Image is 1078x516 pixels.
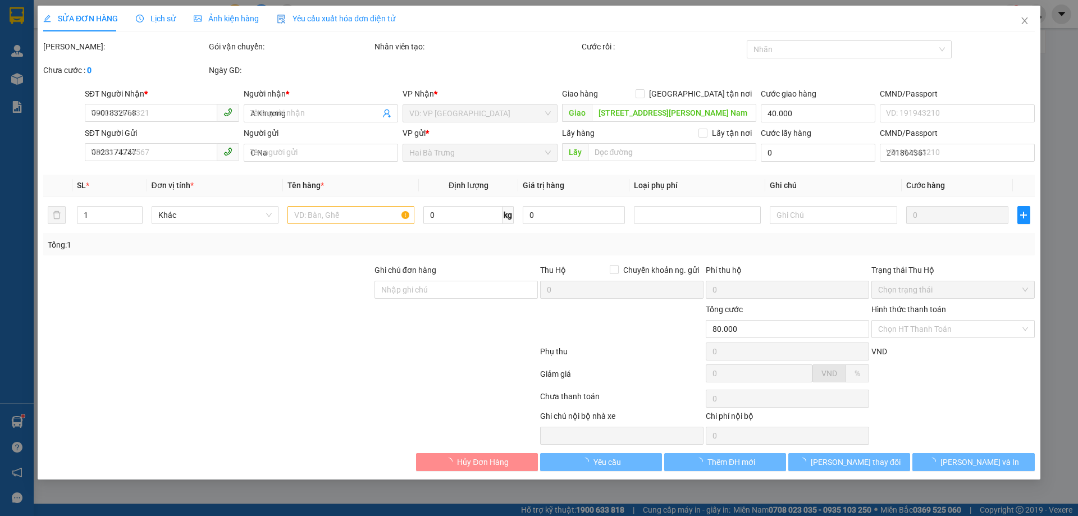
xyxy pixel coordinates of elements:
span: Giao [562,104,592,122]
span: plus [1018,211,1029,220]
button: plus [1017,206,1030,224]
span: Lấy [562,143,588,161]
span: Định lượng [449,181,488,190]
span: Chuyển khoản ng. gửi [619,264,704,276]
span: loading [695,458,707,465]
span: loading [928,458,940,465]
span: Giá trị hàng [523,181,564,190]
span: phone [223,147,232,156]
label: Ghi chú đơn hàng [374,266,436,275]
span: Đơn vị tính [152,181,194,190]
label: Cước giao hàng [761,89,816,98]
div: CMND/Passport [880,88,1034,100]
span: [PERSON_NAME] và In [940,456,1019,468]
div: Chi phí nội bộ [706,410,869,427]
span: % [855,369,860,378]
button: delete [48,206,66,224]
span: Cước hàng [906,181,945,190]
span: Chọn trạng thái [878,281,1028,298]
div: Tổng: 1 [48,239,416,251]
div: SĐT Người Nhận [85,88,239,100]
b: 0 [87,66,92,75]
span: loading [581,458,593,465]
span: phone [223,108,232,117]
span: VND [871,347,887,356]
div: Phí thu hộ [706,264,869,281]
input: 0 [906,206,1008,224]
button: Close [1009,6,1040,37]
input: Ghi Chú [770,206,897,224]
input: Cước lấy hàng [761,144,875,162]
div: VP gửi [403,127,558,139]
div: Người gửi [244,127,398,139]
span: Thu Hộ [540,266,566,275]
span: Lịch sử [136,14,176,23]
th: Loại phụ phí [629,175,765,197]
label: Cước lấy hàng [761,129,811,138]
span: Hủy Đơn Hàng [457,456,509,468]
img: icon [277,15,286,24]
span: loading [798,458,811,465]
div: [PERSON_NAME]: [43,40,207,53]
div: Người nhận [244,88,398,100]
div: Ngày GD: [209,64,372,76]
span: Lấy hàng [562,129,595,138]
div: Cước rồi : [582,40,745,53]
span: Tên hàng [287,181,324,190]
label: Hình thức thanh toán [871,305,946,314]
button: [PERSON_NAME] thay đổi [788,453,910,471]
span: Hai Bà Trưng [410,144,551,161]
button: Thêm ĐH mới [664,453,786,471]
span: Yêu cầu [593,456,621,468]
input: VD: Bàn, Ghế [287,206,414,224]
span: loading [445,458,457,465]
div: Phụ thu [539,345,705,365]
span: Giao hàng [562,89,598,98]
span: Lấy tận nơi [707,127,756,139]
span: kg [503,206,514,224]
span: clock-circle [136,15,144,22]
span: SỬA ĐƠN HÀNG [43,14,118,23]
span: Tổng cước [706,305,743,314]
th: Ghi chú [766,175,902,197]
input: Ghi chú đơn hàng [374,281,538,299]
span: Thêm ĐH mới [707,456,755,468]
div: Nhân viên tạo: [374,40,579,53]
span: Ảnh kiện hàng [194,14,259,23]
input: Dọc đường [588,143,756,161]
button: Hủy Đơn Hàng [416,453,538,471]
span: Khác [158,207,272,223]
span: picture [194,15,202,22]
span: [PERSON_NAME] thay đổi [811,456,901,468]
div: Trạng thái Thu Hộ [871,264,1035,276]
button: [PERSON_NAME] và In [913,453,1035,471]
div: Chưa cước : [43,64,207,76]
div: Ghi chú nội bộ nhà xe [540,410,704,427]
span: [GEOGRAPHIC_DATA] tận nơi [645,88,756,100]
span: VND [821,369,837,378]
input: Dọc đường [592,104,756,122]
span: VP Nhận [403,89,435,98]
div: Giảm giá [539,368,705,387]
span: Yêu cầu xuất hóa đơn điện tử [277,14,395,23]
div: CMND/Passport [880,127,1034,139]
span: edit [43,15,51,22]
span: user-add [383,109,392,118]
div: Gói vận chuyển: [209,40,372,53]
button: Yêu cầu [540,453,662,471]
div: Chưa thanh toán [539,390,705,410]
div: SĐT Người Gửi [85,127,239,139]
span: SL [77,181,86,190]
span: close [1020,16,1029,25]
input: Cước giao hàng [761,104,875,122]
